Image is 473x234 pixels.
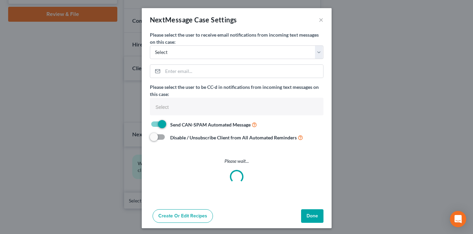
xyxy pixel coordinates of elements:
[150,158,323,164] p: Please wait...
[150,83,323,98] label: Please select the user to be CC-d in notifications from incoming text messages on this case:
[150,31,323,45] label: Please select the user to receive email notifications from incoming text messages on this case:
[319,16,323,24] button: ×
[163,65,323,78] input: Enter email...
[170,122,251,128] strong: Send CAN-SPAM Automated Message
[450,211,466,227] div: Open Intercom Messenger
[301,209,323,223] button: Done
[150,15,237,24] div: NextMessage Case Settings
[170,135,297,140] strong: Disable / Unsubscribe Client from All Automated Reminders
[153,209,213,223] a: Create or Edit Recipes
